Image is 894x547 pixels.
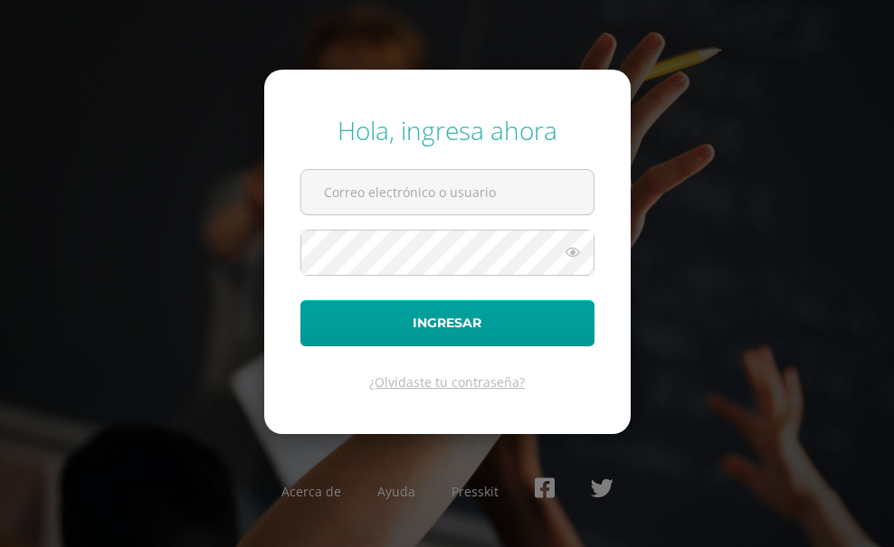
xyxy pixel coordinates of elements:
[281,483,341,500] a: Acerca de
[300,300,594,346] button: Ingresar
[369,373,525,391] a: ¿Olvidaste tu contraseña?
[301,170,594,214] input: Correo electrónico o usuario
[300,113,594,147] div: Hola, ingresa ahora
[452,483,499,500] a: Presskit
[377,483,415,500] a: Ayuda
